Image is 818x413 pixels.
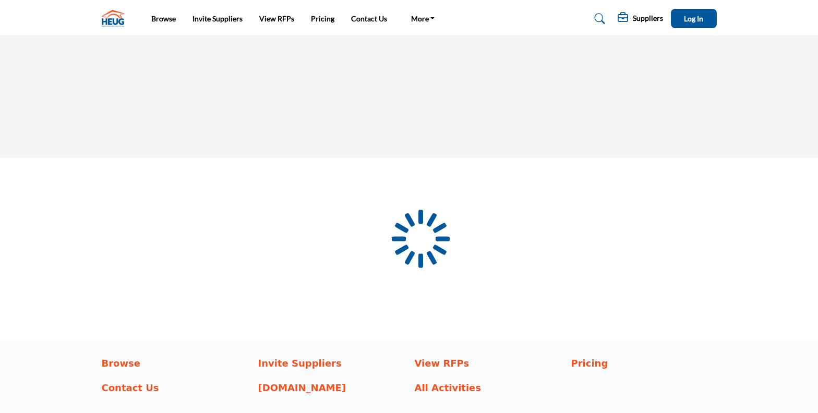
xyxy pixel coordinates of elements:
[102,381,247,395] a: Contact Us
[571,356,717,370] a: Pricing
[415,381,560,395] a: All Activities
[671,9,717,28] button: Log In
[684,14,703,23] span: Log In
[258,356,404,370] a: Invite Suppliers
[102,356,247,370] a: Browse
[151,14,176,23] a: Browse
[193,14,243,23] a: Invite Suppliers
[258,381,404,395] a: [DOMAIN_NAME]
[311,14,334,23] a: Pricing
[404,11,442,26] a: More
[102,10,129,27] img: Site Logo
[584,10,612,27] a: Search
[351,14,387,23] a: Contact Us
[618,13,663,25] div: Suppliers
[633,14,663,23] h5: Suppliers
[259,14,294,23] a: View RFPs
[415,356,560,370] a: View RFPs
